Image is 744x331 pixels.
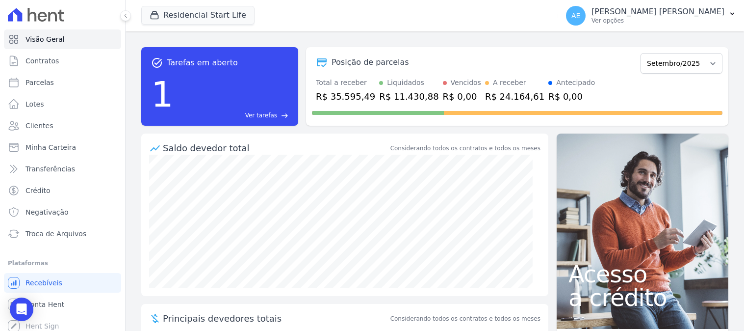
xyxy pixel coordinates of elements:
[443,90,481,103] div: R$ 0,00
[4,159,121,179] a: Transferências
[26,142,76,152] span: Minha Carteira
[4,273,121,293] a: Recebíveis
[167,57,238,69] span: Tarefas em aberto
[4,94,121,114] a: Lotes
[4,224,121,244] a: Troca de Arquivos
[26,229,86,239] span: Troca de Arquivos
[4,138,121,157] a: Minha Carteira
[4,29,121,49] a: Visão Geral
[141,6,255,25] button: Residencial Start Life
[163,312,388,325] span: Principais devedores totais
[548,90,595,103] div: R$ 0,00
[493,78,526,88] div: A receber
[316,90,375,103] div: R$ 35.595,49
[245,111,277,120] span: Ver tarefas
[281,112,288,119] span: east
[8,257,117,269] div: Plataformas
[390,314,540,323] span: Considerando todos os contratos e todos os meses
[558,2,744,29] button: AE [PERSON_NAME] [PERSON_NAME] Ver opções
[571,12,580,19] span: AE
[4,73,121,92] a: Parcelas
[390,144,540,153] div: Considerando todos os contratos e todos os meses
[26,300,64,309] span: Conta Hent
[26,99,44,109] span: Lotes
[26,78,54,87] span: Parcelas
[26,34,65,44] span: Visão Geral
[26,278,62,288] span: Recebíveis
[26,164,75,174] span: Transferências
[163,141,388,155] div: Saldo devedor total
[451,78,481,88] div: Vencidos
[4,51,121,71] a: Contratos
[178,111,288,120] a: Ver tarefas east
[151,57,163,69] span: task_alt
[379,90,438,103] div: R$ 11.430,88
[4,116,121,136] a: Clientes
[568,286,717,309] span: a crédito
[387,78,424,88] div: Liquidados
[316,78,375,88] div: Total a receber
[4,295,121,314] a: Conta Hent
[26,121,53,131] span: Clientes
[4,202,121,222] a: Negativação
[556,78,595,88] div: Antecipado
[151,69,174,120] div: 1
[568,262,717,286] span: Acesso
[485,90,544,103] div: R$ 24.164,61
[332,56,409,68] div: Posição de parcelas
[26,56,59,66] span: Contratos
[10,298,33,321] div: Open Intercom Messenger
[591,7,724,17] p: [PERSON_NAME] [PERSON_NAME]
[26,186,51,195] span: Crédito
[4,181,121,200] a: Crédito
[591,17,724,25] p: Ver opções
[26,207,69,217] span: Negativação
